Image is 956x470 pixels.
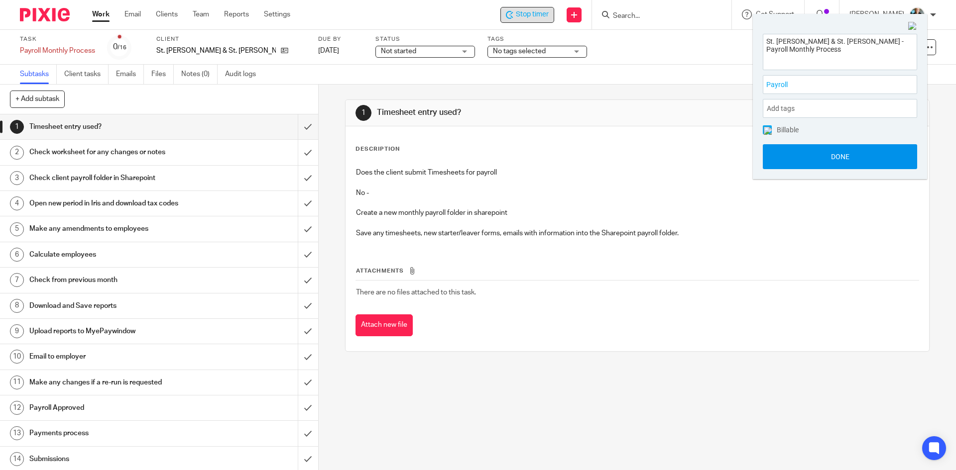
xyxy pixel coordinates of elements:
div: 3 [10,171,24,185]
h1: Payments process [29,426,202,441]
div: 13 [10,426,24,440]
a: Audit logs [225,65,263,84]
a: Clients [156,9,178,19]
div: 0 [113,41,126,53]
img: Close [908,22,917,31]
span: Get Support [756,11,794,18]
h1: Download and Save reports [29,298,202,313]
p: Save any timesheets, new starter/leaver forms, emails with information into the Sharepoint payrol... [356,228,918,238]
label: Client [156,35,306,43]
a: Team [193,9,209,19]
div: 6 [10,248,24,262]
label: Task [20,35,95,43]
p: St. [PERSON_NAME] & St. [PERSON_NAME] [156,46,276,56]
div: 1 [10,120,24,134]
p: No - [356,188,918,198]
div: 5 [10,222,24,236]
a: Settings [264,9,290,19]
a: Files [151,65,174,84]
a: Notes (0) [181,65,218,84]
h1: Check worksheet for any changes or notes [29,145,202,160]
img: Pixie [20,8,70,21]
h1: Make any changes if a re-run is requested [29,375,202,390]
a: Work [92,9,110,19]
a: Reports [224,9,249,19]
span: There are no files attached to this task. [356,289,476,296]
span: [DATE] [318,47,339,54]
h1: Timesheet entry used? [29,119,202,134]
h1: Check from previous month [29,273,202,287]
div: 1 [356,105,371,121]
button: Attach new file [356,314,413,337]
h1: Make any amendments to employees [29,221,202,236]
h1: Payroll Approved [29,400,202,415]
label: Due by [318,35,363,43]
div: 11 [10,376,24,389]
span: No tags selected [493,48,546,55]
small: /16 [118,45,126,50]
span: Add tags [767,101,800,116]
a: Email [124,9,141,19]
div: Project: Payroll [763,75,917,94]
label: Tags [487,35,587,43]
div: Payroll Monthly Process [20,46,95,56]
div: 2 [10,146,24,160]
h1: Open new period in Iris and download tax codes [29,196,202,211]
label: Status [375,35,475,43]
h1: Submissions [29,452,202,467]
input: Search [612,12,702,21]
div: 4 [10,196,24,210]
a: Client tasks [64,65,109,84]
button: + Add subtask [10,91,65,107]
a: Emails [116,65,144,84]
p: Description [356,145,400,153]
div: 14 [10,452,24,466]
p: [PERSON_NAME] [849,9,904,19]
button: Done [763,144,917,169]
textarea: St. [PERSON_NAME] & St. [PERSON_NAME] - Payroll Monthly Process [763,34,917,67]
h1: Email to employer [29,349,202,364]
span: Payroll [766,80,892,90]
span: Attachments [356,268,404,274]
div: 12 [10,401,24,415]
div: St. John & St. Anne - Payroll Monthly Process [500,7,554,23]
h1: Calculate employees [29,247,202,262]
a: Subtasks [20,65,57,84]
h1: Check client payroll folder in Sharepoint [29,171,202,186]
img: nicky-partington.jpg [909,7,925,23]
div: 9 [10,324,24,338]
h1: Timesheet entry used? [377,107,659,118]
img: checked.png [764,127,772,135]
span: Not started [381,48,416,55]
span: Stop timer [516,9,549,20]
span: Billable [777,126,799,133]
div: 8 [10,299,24,313]
p: Create a new monthly payroll folder in sharepoint [356,208,918,218]
p: Does the client submit Timesheets for payroll [356,168,918,178]
div: 10 [10,350,24,364]
div: 7 [10,273,24,287]
h1: Upload reports to MyePaywindow [29,324,202,339]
